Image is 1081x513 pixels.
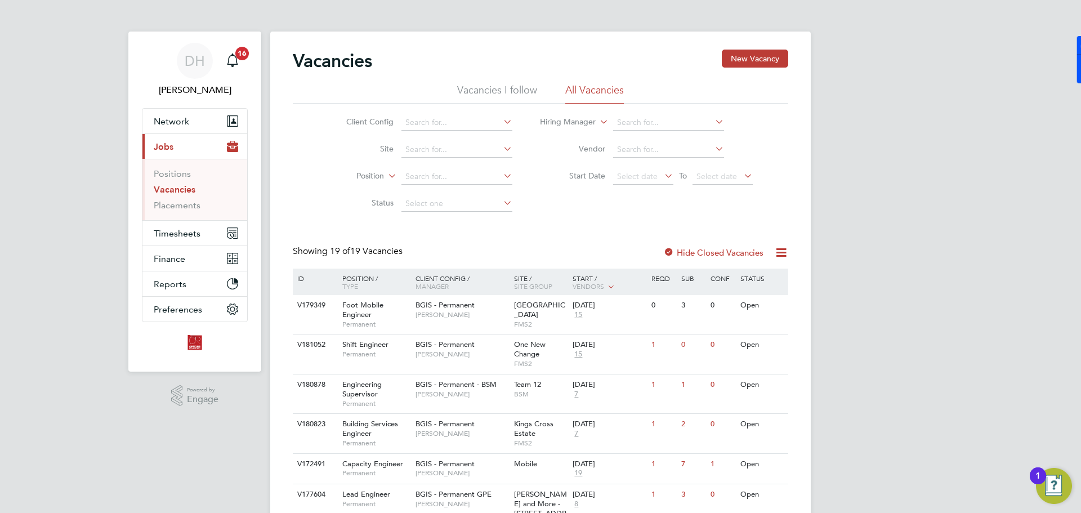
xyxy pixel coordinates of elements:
div: Showing [293,246,405,257]
span: Kings Cross Estate [514,419,553,438]
div: [DATE] [573,340,646,350]
span: DH [185,53,205,68]
a: DH[PERSON_NAME] [142,43,248,97]
label: Hide Closed Vacancies [663,247,763,258]
input: Search for... [401,142,512,158]
span: Reports [154,279,186,289]
span: [PERSON_NAME] [416,499,508,508]
div: 0 [678,334,708,355]
div: Start / [570,269,649,297]
span: Building Services Engineer [342,419,398,438]
span: To [676,168,690,183]
div: 1 [649,374,678,395]
span: Shift Engineer [342,340,388,349]
button: New Vacancy [722,50,788,68]
label: Start Date [540,171,605,181]
span: 7 [573,390,580,399]
label: Client Config [329,117,394,127]
div: V180823 [294,414,334,435]
span: [PERSON_NAME] [416,310,508,319]
span: Type [342,282,358,291]
span: Permanent [342,399,410,408]
span: Capacity Engineer [342,459,403,469]
div: [DATE] [573,460,646,469]
label: Status [329,198,394,208]
a: 16 [221,43,244,79]
span: 19 of [330,246,350,257]
a: Vacancies [154,184,195,195]
button: Network [142,109,247,133]
span: 19 Vacancies [330,246,403,257]
a: Go to home page [142,333,248,351]
span: BGIS - Permanent GPE [416,489,492,499]
button: Preferences [142,297,247,322]
span: Finance [154,253,185,264]
div: 0 [708,295,737,316]
div: [DATE] [573,301,646,310]
span: Engineering Supervisor [342,380,382,399]
span: Lead Engineer [342,489,390,499]
div: 1 [708,454,737,475]
a: Placements [154,200,200,211]
span: [PERSON_NAME] [416,350,508,359]
span: BGIS - Permanent [416,300,475,310]
span: Site Group [514,282,552,291]
h2: Vacancies [293,50,372,72]
a: Positions [154,168,191,179]
span: 15 [573,310,584,320]
div: Open [738,334,787,355]
span: 15 [573,350,584,359]
span: Select date [617,171,658,181]
img: optionsresourcing-logo-retina.png [186,333,204,351]
div: 1 [1035,476,1040,490]
span: 7 [573,429,580,439]
div: V180878 [294,374,334,395]
button: Timesheets [142,221,247,246]
div: 1 [649,454,678,475]
button: Jobs [142,134,247,159]
span: [GEOGRAPHIC_DATA] [514,300,565,319]
span: Mobile [514,459,537,469]
input: Select one [401,196,512,212]
span: 19 [573,469,584,478]
span: 8 [573,499,580,509]
div: V177604 [294,484,334,505]
div: Open [738,374,787,395]
span: Timesheets [154,228,200,239]
div: Position / [334,269,413,296]
div: Open [738,454,787,475]
span: Manager [416,282,449,291]
span: FMS2 [514,320,568,329]
nav: Main navigation [128,32,261,372]
div: [DATE] [573,420,646,429]
li: Vacancies I follow [457,83,537,104]
span: Vendors [573,282,604,291]
div: 3 [678,295,708,316]
div: 1 [649,484,678,505]
span: Engage [187,395,218,404]
span: One New Change [514,340,546,359]
span: BGIS - Permanent [416,459,475,469]
div: 3 [678,484,708,505]
button: Open Resource Center, 1 new notification [1036,468,1072,504]
span: BGIS - Permanent [416,419,475,429]
div: 7 [678,454,708,475]
span: Permanent [342,350,410,359]
div: 1 [649,414,678,435]
div: Open [738,295,787,316]
div: Site / [511,269,570,296]
li: All Vacancies [565,83,624,104]
span: Permanent [342,320,410,329]
span: Foot Mobile Engineer [342,300,383,319]
span: Preferences [154,304,202,315]
div: 1 [649,334,678,355]
div: Status [738,269,787,288]
span: Daniel Hobbs [142,83,248,97]
label: Vendor [540,144,605,154]
div: Reqd [649,269,678,288]
div: 0 [708,414,737,435]
span: FMS2 [514,439,568,448]
span: [PERSON_NAME] [416,429,508,438]
input: Search for... [401,115,512,131]
div: [DATE] [573,380,646,390]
